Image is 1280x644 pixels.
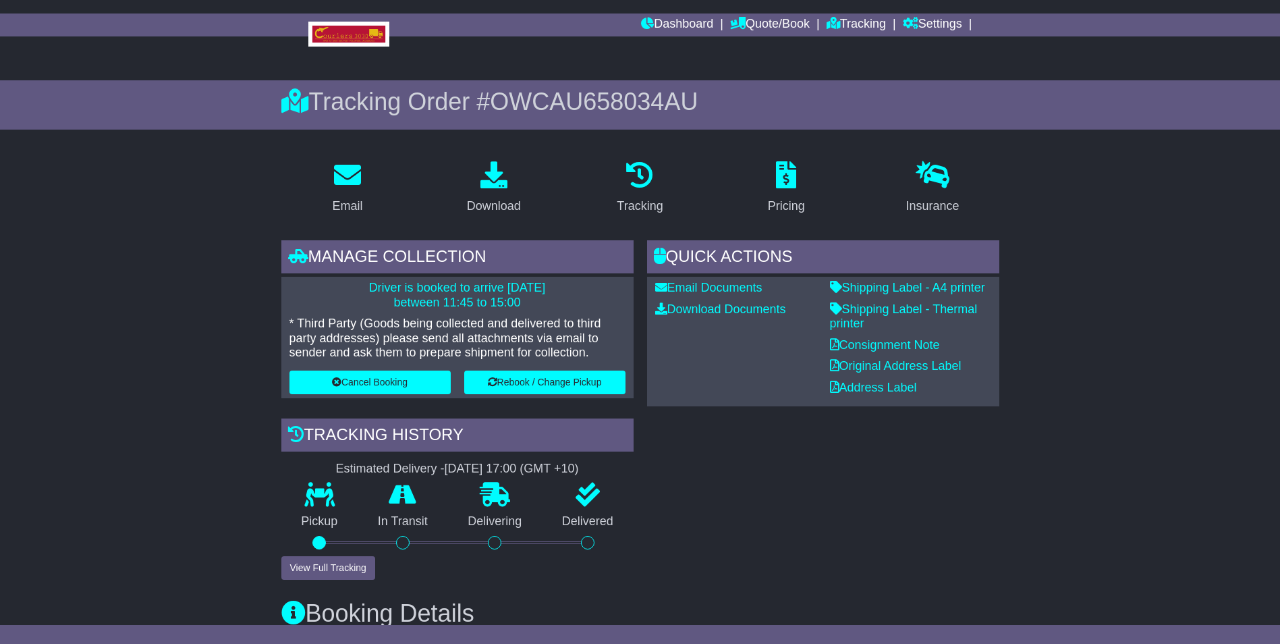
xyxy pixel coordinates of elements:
a: Email Documents [655,281,762,294]
a: Address Label [830,381,917,394]
div: Quick Actions [647,240,999,277]
a: Insurance [897,157,968,220]
div: Tracking Order # [281,87,999,116]
div: Email [332,197,362,215]
a: Consignment Note [830,338,940,352]
p: Delivered [542,514,634,529]
p: Delivering [448,514,542,529]
span: OWCAU658034AU [490,88,698,115]
button: Rebook / Change Pickup [464,371,625,394]
a: Email [323,157,371,220]
div: Tracking history [281,419,634,455]
p: In Transit [358,514,448,529]
button: Cancel Booking [289,371,451,394]
p: Pickup [281,514,358,529]
a: Original Address Label [830,359,962,373]
a: Settings [903,14,962,36]
h3: Booking Details [281,600,999,627]
div: Tracking [617,197,663,215]
a: Tracking [827,14,886,36]
a: Pricing [759,157,814,220]
a: Quote/Book [730,14,810,36]
a: Dashboard [641,14,713,36]
button: View Full Tracking [281,556,375,580]
div: Download [467,197,521,215]
div: [DATE] 17:00 (GMT +10) [445,462,579,477]
a: Download Documents [655,302,786,316]
p: * Third Party (Goods being collected and delivered to third party addresses) please send all atta... [289,317,625,360]
a: Tracking [608,157,671,220]
div: Estimated Delivery - [281,462,634,477]
p: Driver is booked to arrive [DATE] between 11:45 to 15:00 [289,281,625,310]
div: Manage collection [281,240,634,277]
a: Shipping Label - A4 printer [830,281,985,294]
a: Shipping Label - Thermal printer [830,302,978,331]
a: Download [458,157,530,220]
div: Pricing [768,197,805,215]
div: Insurance [906,197,959,215]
